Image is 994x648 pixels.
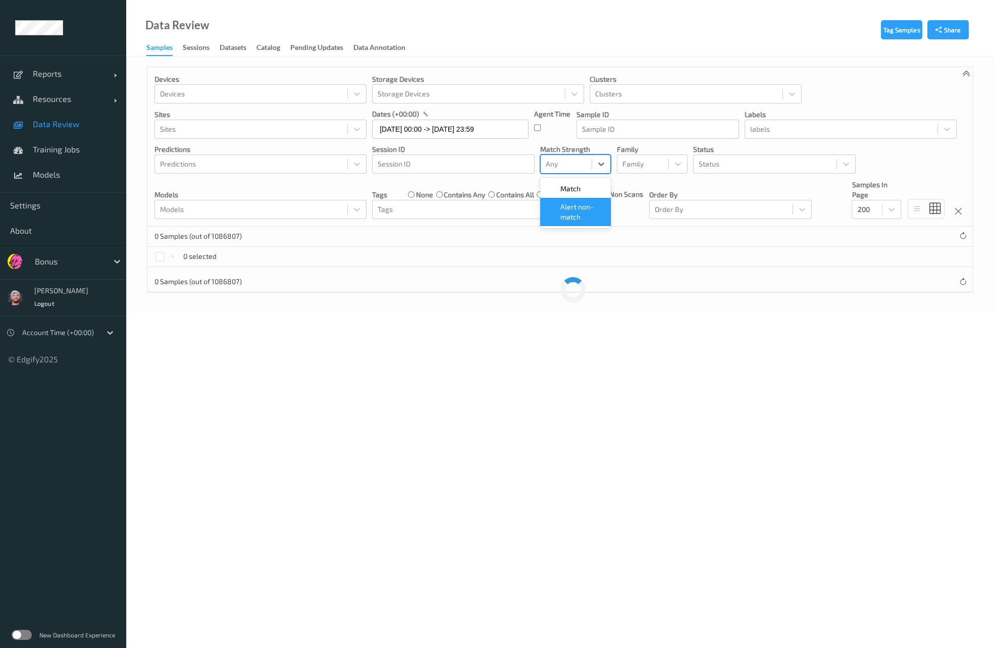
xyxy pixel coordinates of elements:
[534,109,570,119] p: Agent Time
[183,251,217,261] p: 0 selected
[290,41,353,55] a: Pending Updates
[353,42,405,55] div: Data Annotation
[444,190,485,200] label: contains any
[154,110,367,120] p: Sites
[496,190,534,200] label: contains all
[745,110,957,120] p: labels
[146,42,173,56] div: Samples
[154,231,242,241] p: 0 Samples (out of 1086807)
[146,41,183,56] a: Samples
[154,190,367,200] p: Models
[693,144,856,154] p: Status
[927,20,969,39] button: Share
[372,109,419,119] p: dates (+00:00)
[590,74,802,84] p: Clusters
[372,144,535,154] p: Session ID
[372,190,387,200] p: Tags
[154,144,367,154] p: Predictions
[649,190,812,200] p: Order By
[154,74,367,84] p: Devices
[560,202,605,222] span: Alert non-match
[590,189,643,199] p: Show Non Scans
[256,42,280,55] div: Catalog
[256,41,290,55] a: Catalog
[353,41,415,55] a: Data Annotation
[154,277,242,287] p: 0 Samples (out of 1086807)
[540,144,611,154] p: Match Strength
[183,41,220,55] a: Sessions
[617,144,688,154] p: Family
[290,42,343,55] div: Pending Updates
[220,41,256,55] a: Datasets
[852,180,901,200] p: Samples In Page
[372,74,584,84] p: Storage Devices
[881,20,922,39] button: Tag Samples
[183,42,210,55] div: Sessions
[416,190,433,200] label: none
[560,184,581,194] span: Match
[220,42,246,55] div: Datasets
[577,110,739,120] p: Sample ID
[145,20,209,30] div: Data Review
